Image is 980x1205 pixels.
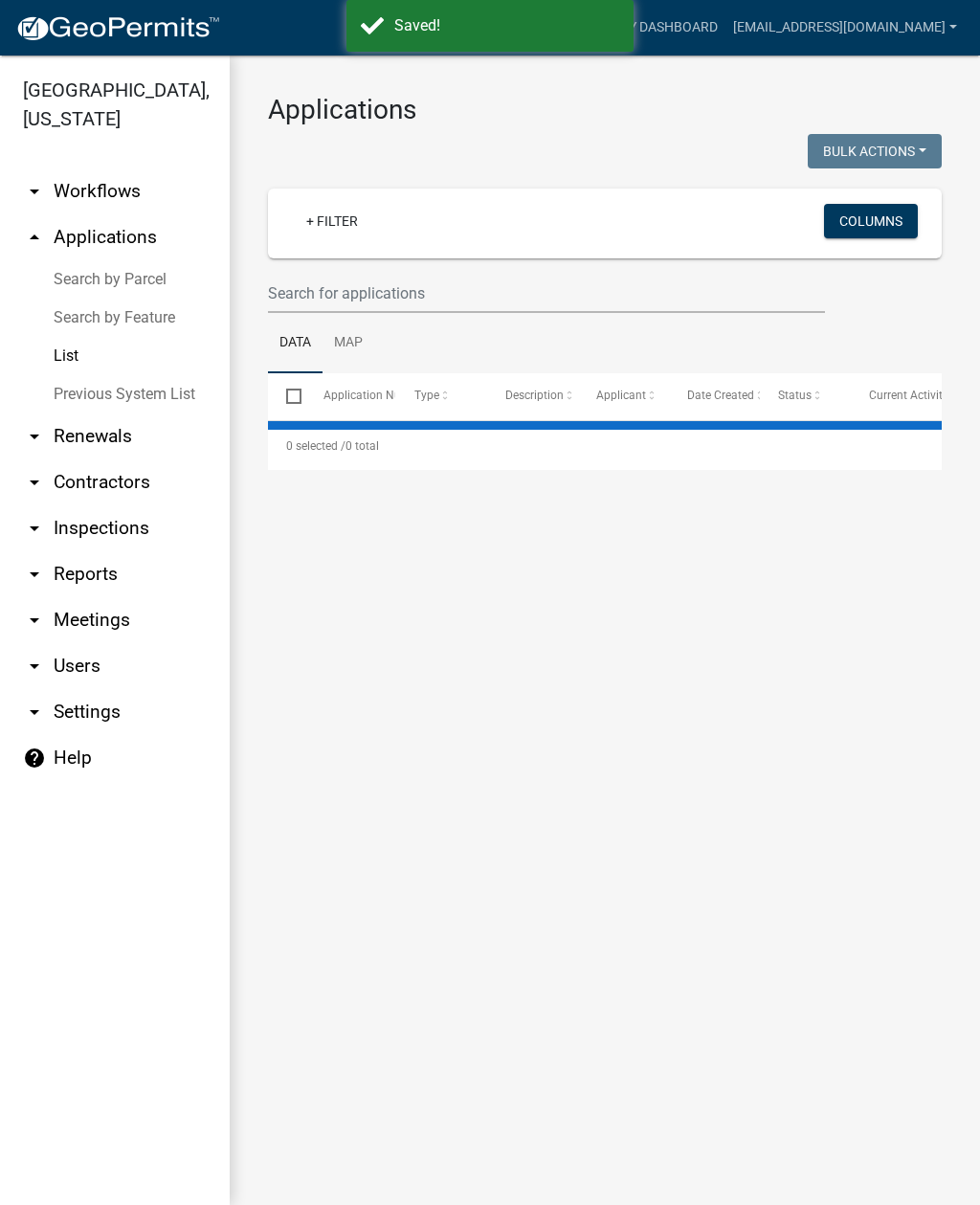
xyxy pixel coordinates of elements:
[286,439,345,453] span: 0 selected /
[268,373,304,419] datatable-header-cell: Select
[725,10,965,46] a: [EMAIL_ADDRESS][DOMAIN_NAME]
[268,313,323,374] a: Data
[760,373,851,419] datatable-header-cell: Status
[23,747,46,770] i: help
[851,373,942,419] datatable-header-cell: Current Activity
[414,389,439,402] span: Type
[268,94,942,126] h3: Applications
[23,609,46,632] i: arrow_drop_down
[778,389,812,402] span: Status
[824,204,918,238] button: Columns
[687,389,754,402] span: Date Created
[323,389,428,402] span: Application Number
[808,134,942,168] button: Bulk Actions
[395,373,486,419] datatable-header-cell: Type
[291,204,373,238] a: + Filter
[23,180,46,203] i: arrow_drop_down
[23,471,46,494] i: arrow_drop_down
[23,517,46,540] i: arrow_drop_down
[394,14,619,37] div: Saved!
[23,425,46,448] i: arrow_drop_down
[596,389,646,402] span: Applicant
[23,701,46,724] i: arrow_drop_down
[323,313,374,374] a: Map
[487,373,578,419] datatable-header-cell: Description
[610,10,725,46] a: My Dashboard
[578,373,669,419] datatable-header-cell: Applicant
[23,655,46,678] i: arrow_drop_down
[23,563,46,586] i: arrow_drop_down
[304,373,395,419] datatable-header-cell: Application Number
[23,226,46,249] i: arrow_drop_up
[669,373,760,419] datatable-header-cell: Date Created
[268,422,942,470] div: 0 total
[505,389,564,402] span: Description
[268,274,825,313] input: Search for applications
[869,389,948,402] span: Current Activity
